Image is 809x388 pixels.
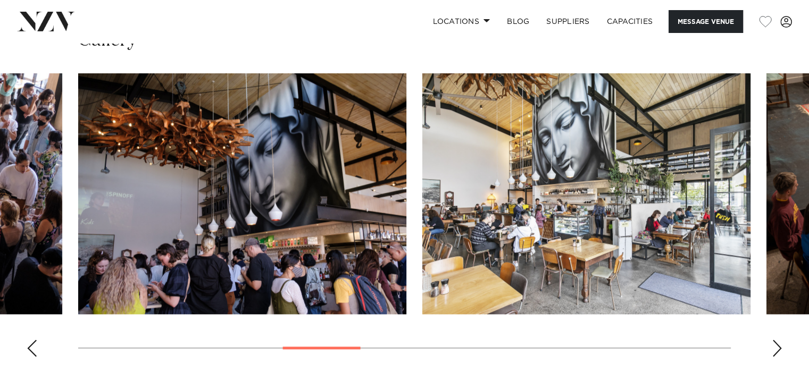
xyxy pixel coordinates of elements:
swiper-slide: 7 / 16 [422,73,750,314]
img: nzv-logo.png [17,12,75,31]
button: Message Venue [669,10,743,33]
a: BLOG [498,10,538,33]
a: Capacities [598,10,662,33]
a: Locations [424,10,498,33]
a: SUPPLIERS [538,10,598,33]
swiper-slide: 6 / 16 [78,73,406,314]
